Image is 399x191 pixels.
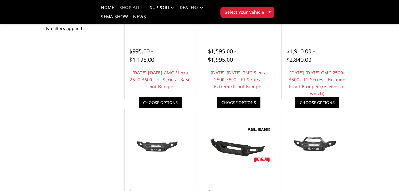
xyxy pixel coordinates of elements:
[120,5,145,14] a: shop all
[283,110,351,179] a: 2020-2023 GMC 2500-3500 - Freedom Series - Sport Front Bumper (non-winch) 2020-2023 GMC 2500-3500...
[205,125,273,164] img: A2L Series - Base Front Bumper (Non Winch)
[224,9,264,15] span: Select Your Vehicle
[283,129,351,160] img: 2020-2023 GMC 2500-3500 - Freedom Series - Sport Front Bumper (non-winch)
[101,5,114,14] a: Home
[150,5,175,14] a: Support
[217,97,260,108] a: Choose Options
[211,70,267,89] a: [DATE]-[DATE] GMC Sierra 2500-3500 - FT Series - Extreme Front Bumper
[133,14,146,24] a: News
[289,70,345,96] a: [DATE]-[DATE] GMC 2500-3500 - T2 Series - Extreme Front Bumper (receiver or winch)
[46,13,118,38] div: No filters applied
[180,5,203,14] a: Dealers
[295,97,339,108] a: Choose Options
[286,47,315,63] span: $1,910.00 - $2,840.00
[139,97,182,108] a: Choose Options
[126,129,194,160] img: 2020-2023 GMC 2500-3500 - Freedom Series - Base Front Bumper (non-winch)
[208,47,236,63] span: $1,595.00 - $1,995.00
[220,7,274,18] button: Select Your Vehicle
[126,110,194,179] a: 2020-2023 GMC 2500-3500 - Freedom Series - Base Front Bumper (non-winch) 2020-2023 GMC 2500-3500 ...
[268,8,270,15] span: ▾
[129,47,154,63] span: $995.00 - $1,195.00
[101,14,128,24] a: SEMA Show
[368,161,399,191] iframe: Chat Widget
[130,70,191,89] a: [DATE]-[DATE] GMC Sierra 2500-3500 - FT Series - Base Front Bumper
[205,110,273,179] a: A2L Series - Base Front Bumper (Non Winch) A2L Series - Base Front Bumper (Non Winch)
